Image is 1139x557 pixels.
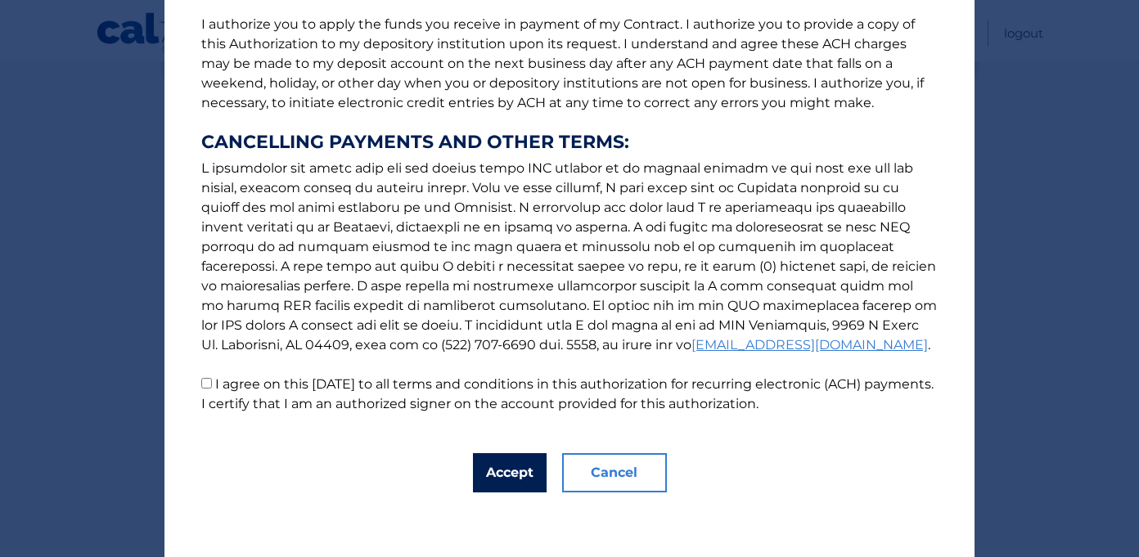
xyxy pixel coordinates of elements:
[691,337,928,353] a: [EMAIL_ADDRESS][DOMAIN_NAME]
[201,376,934,411] label: I agree on this [DATE] to all terms and conditions in this authorization for recurring electronic...
[201,133,938,152] strong: CANCELLING PAYMENTS AND OTHER TERMS:
[562,453,667,492] button: Cancel
[473,453,547,492] button: Accept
